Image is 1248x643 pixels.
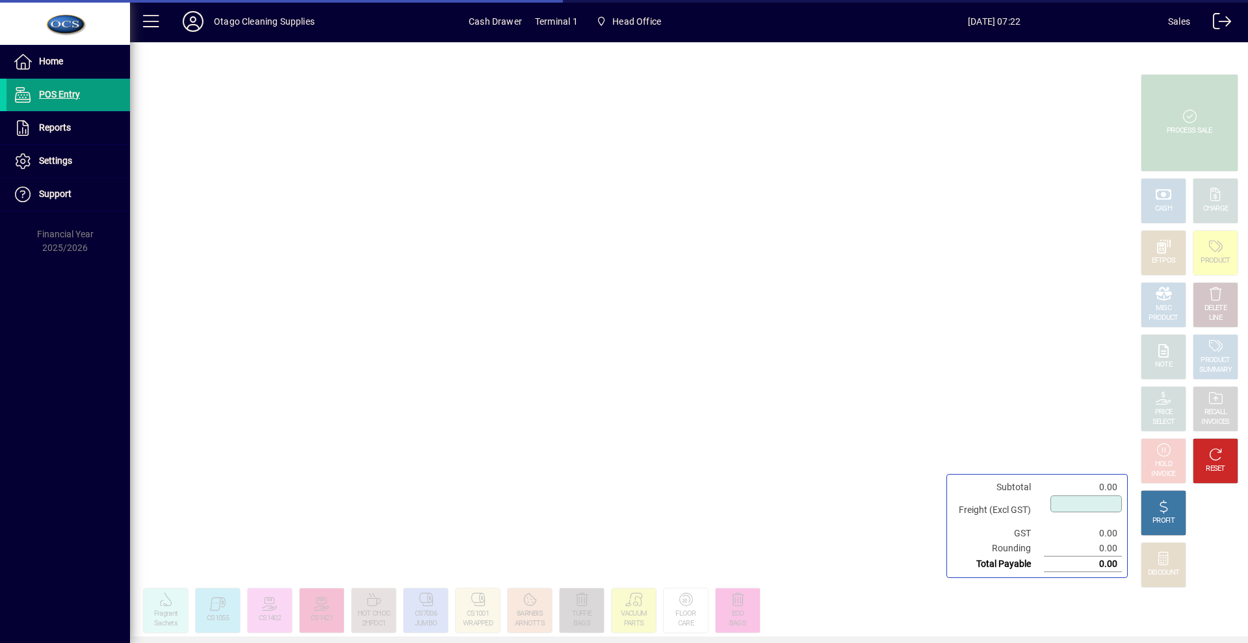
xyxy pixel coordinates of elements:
[591,10,666,33] span: Head Office
[39,155,72,166] span: Settings
[729,619,746,629] div: BAGS
[732,609,744,619] div: ECO
[154,609,177,619] div: Fragrant
[1156,304,1171,313] div: MISC
[1201,417,1229,427] div: INVOICES
[573,619,590,629] div: BAGS
[1152,417,1175,427] div: SELECT
[952,480,1044,495] td: Subtotal
[952,526,1044,541] td: GST
[6,178,130,211] a: Support
[952,557,1044,572] td: Total Payable
[357,609,390,619] div: HOT CHOC
[362,619,386,629] div: 2HPDC1
[6,46,130,78] a: Home
[1201,256,1230,266] div: PRODUCT
[6,145,130,177] a: Settings
[39,56,63,66] span: Home
[1203,3,1232,45] a: Logout
[535,11,578,32] span: Terminal 1
[1155,408,1173,417] div: PRICE
[311,614,333,623] div: CS1421
[1149,313,1178,323] div: PRODUCT
[1203,204,1228,214] div: CHARGE
[1044,526,1122,541] td: 0.00
[517,609,543,619] div: 8ARNBIS
[1204,304,1227,313] div: DELETE
[952,495,1044,526] td: Freight (Excl GST)
[1204,408,1227,417] div: RECALL
[820,11,1168,32] span: [DATE] 07:22
[1168,11,1190,32] div: Sales
[1155,204,1172,214] div: CASH
[1152,516,1175,526] div: PROFIT
[1155,460,1172,469] div: HOLD
[463,619,493,629] div: WRAPPED
[154,619,177,629] div: Sachets
[624,619,644,629] div: PARTS
[1167,126,1212,136] div: PROCESS SALE
[39,122,71,133] span: Reports
[1209,313,1222,323] div: LINE
[1044,480,1122,495] td: 0.00
[415,609,437,619] div: CS7006
[612,11,661,32] span: Head Office
[415,619,437,629] div: JUMBO
[621,609,647,619] div: VACUUM
[39,89,80,99] span: POS Entry
[39,189,71,199] span: Support
[675,609,696,619] div: FLOOR
[214,11,315,32] div: Otago Cleaning Supplies
[678,619,694,629] div: CARE
[1206,464,1225,474] div: RESET
[172,10,214,33] button: Profile
[207,614,229,623] div: CS1055
[1151,469,1175,479] div: INVOICE
[515,619,545,629] div: ARNOTTS
[1199,365,1232,375] div: SUMMARY
[1152,256,1176,266] div: EFTPOS
[1044,541,1122,557] td: 0.00
[1044,557,1122,572] td: 0.00
[952,541,1044,557] td: Rounding
[1155,360,1172,370] div: NOTE
[572,609,592,619] div: TUFFIE
[1201,356,1230,365] div: PRODUCT
[467,609,489,619] div: CS1001
[259,614,281,623] div: CS1402
[469,11,522,32] span: Cash Drawer
[6,112,130,144] a: Reports
[1148,568,1179,578] div: DISCOUNT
